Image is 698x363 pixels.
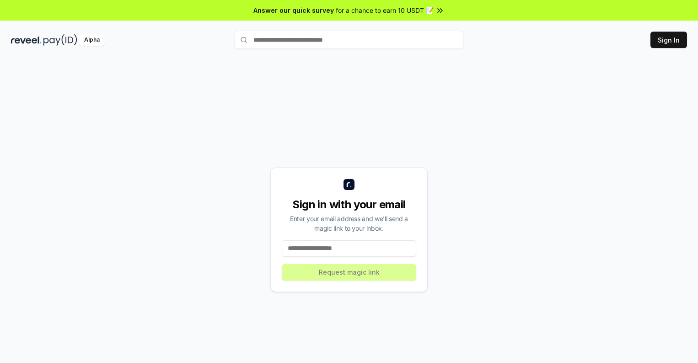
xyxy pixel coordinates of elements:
[43,34,77,46] img: pay_id
[253,5,334,15] span: Answer our quick survey
[79,34,105,46] div: Alpha
[282,214,416,233] div: Enter your email address and we’ll send a magic link to your inbox.
[336,5,434,15] span: for a chance to earn 10 USDT 📝
[11,34,42,46] img: reveel_dark
[650,32,687,48] button: Sign In
[344,179,354,190] img: logo_small
[282,197,416,212] div: Sign in with your email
